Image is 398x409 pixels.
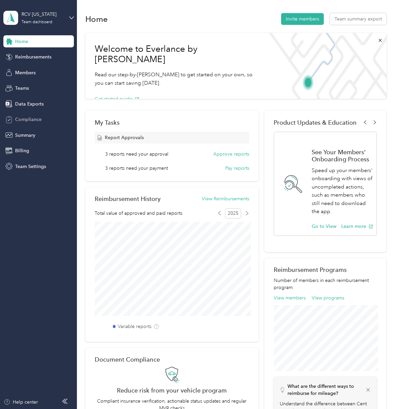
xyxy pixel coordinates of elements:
[118,323,151,330] label: Variable reports
[85,15,108,23] h1: Home
[225,208,241,218] span: 2025
[105,134,144,141] span: Report Approvals
[312,294,344,301] button: View programs
[264,33,387,99] img: Welcome to everlance
[15,132,35,139] span: Summary
[21,20,52,24] div: Team dashboard
[4,399,38,406] button: Help center
[15,38,28,45] span: Home
[274,277,377,291] p: Number of members in each reimbursement program.
[274,266,377,273] h2: Reimbursement Programs
[105,151,168,158] span: 3 reports need your approval
[312,149,373,163] h1: See Your Members' Onboarding Process
[95,195,161,202] h2: Reimbursement History
[15,116,42,123] span: Compliance
[95,119,249,126] div: My Tasks
[95,356,160,363] h2: Document Compliance
[15,163,46,170] span: Team Settings
[95,210,182,217] span: Total value of approved and paid reports
[95,44,255,65] h1: Welcome to Everlance by [PERSON_NAME]
[360,371,398,409] iframe: Everlance-gr Chat Button Frame
[288,383,365,397] p: What are the different ways to reimburse for mileage?
[225,165,249,172] button: Pay reports
[213,151,249,158] button: Approve reports
[312,223,337,230] button: Go to View
[281,13,324,25] button: Invite members
[274,119,357,126] span: Product Updates & Education
[202,195,249,202] button: View Reimbursements
[341,223,373,230] button: Learn more
[15,85,29,92] span: Teams
[15,100,44,108] span: Data Exports
[15,147,29,154] span: Billing
[312,166,373,216] p: Speed up your members' onboarding with views of uncompleted actions, such as members who still ne...
[274,294,306,301] button: View members
[15,69,36,76] span: Members
[95,95,139,103] button: Get started guide
[105,165,168,172] span: 3 reports need your payment
[21,11,63,18] div: RCV [US_STATE]
[95,71,255,87] p: Read our step-by-[PERSON_NAME] to get started on your own, so you can start saving [DATE].
[330,13,387,25] button: Team summary export
[15,53,51,60] span: Reimbursements
[95,387,249,394] h2: Reduce risk from your vehicle program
